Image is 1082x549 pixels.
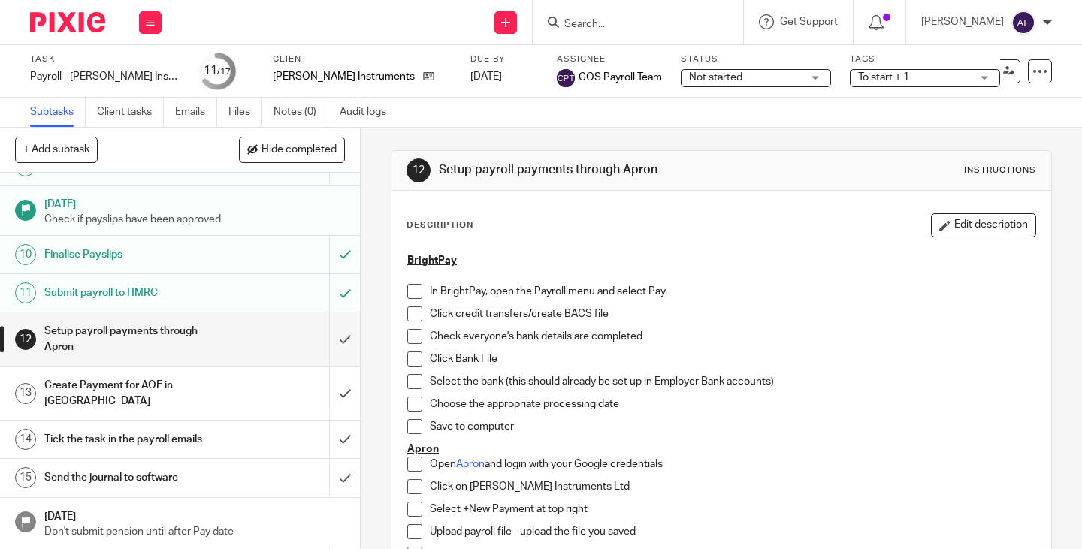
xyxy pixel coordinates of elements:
p: Click on [PERSON_NAME] Instruments Ltd [430,479,1035,494]
span: COS Payroll Team [579,70,662,85]
p: [PERSON_NAME] [921,14,1004,29]
input: Search [563,18,698,32]
p: [PERSON_NAME] Instruments Ltd [273,69,416,84]
a: Emails [175,98,217,127]
p: Choose the appropriate processing date [430,397,1035,412]
h1: Tick the task in the payroll emails [44,428,225,451]
a: Apron [456,459,485,469]
div: 14 [15,429,36,450]
div: 15 [15,467,36,488]
p: Select +New Payment at top right [430,502,1035,517]
span: [DATE] [470,71,502,82]
u: Apron [407,444,439,454]
p: Save to computer [430,419,1035,434]
span: Hide completed [261,144,337,156]
div: 12 [15,329,36,350]
p: Open and login with your Google credentials [430,457,1035,472]
p: Click credit transfers/create BACS file [430,306,1035,321]
label: Due by [470,53,538,65]
div: 10 [15,244,36,265]
label: Client [273,53,452,65]
p: Don't submit pension until after Pay date [44,524,345,539]
div: 11 [204,62,231,80]
label: Status [681,53,831,65]
button: Hide completed [239,137,345,162]
img: svg%3E [557,69,575,87]
div: Payroll - Bailey Instruments - BrightPay - Payday 26th - September 2025 [30,69,180,84]
h1: Send the journal to software [44,466,225,489]
img: svg%3E [1011,11,1035,35]
a: Notes (0) [274,98,328,127]
h1: Finalise Payslips [44,243,225,266]
a: Subtasks [30,98,86,127]
h1: Setup payroll payments through Apron [44,320,225,358]
p: Check everyone's bank details are completed [430,329,1035,344]
small: /17 [217,68,231,76]
a: Files [228,98,262,127]
img: Pixie [30,12,105,32]
div: Payroll - [PERSON_NAME] Instruments - BrightPay - Payday [DATE] [30,69,180,84]
label: Tags [850,53,1000,65]
p: Upload payroll file - upload the file you saved [430,524,1035,539]
h1: Setup payroll payments through Apron [439,162,754,178]
span: To start + 1 [858,72,909,83]
div: 13 [15,383,36,404]
div: 11 [15,282,36,303]
button: Edit description [931,213,1036,237]
div: 12 [407,158,431,182]
p: Description [407,219,473,231]
button: + Add subtask [15,137,98,162]
a: Client tasks [97,98,164,127]
h1: Create Payment for AOE in [GEOGRAPHIC_DATA] [44,374,225,412]
p: Click Bank File [430,351,1035,367]
label: Task [30,53,180,65]
h1: [DATE] [44,505,345,524]
a: Audit logs [340,98,397,127]
p: In BrightPay, open the Payroll menu and select Pay [430,284,1035,299]
span: Get Support [780,17,838,27]
p: Check if payslips have been approved [44,212,345,227]
span: Not started [689,72,742,83]
h1: [DATE] [44,193,345,212]
p: Select the bank (this should already be set up in Employer Bank accounts) [430,374,1035,389]
div: Instructions [964,164,1036,176]
label: Assignee [557,53,662,65]
u: BrightPay [407,255,457,266]
h1: Submit payroll to HMRC [44,282,225,304]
